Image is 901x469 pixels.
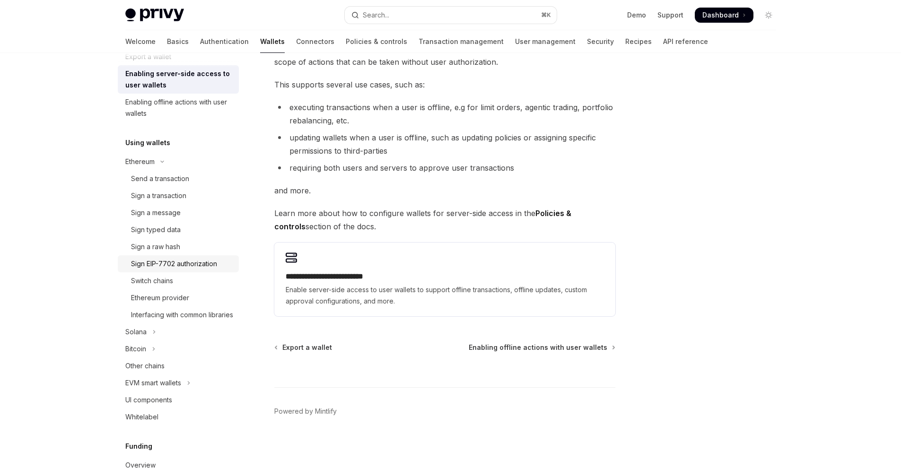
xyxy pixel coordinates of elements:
[125,394,172,406] div: UI components
[118,374,239,391] button: Toggle EVM smart wallets section
[260,30,285,53] a: Wallets
[125,441,152,452] h5: Funding
[125,156,155,167] div: Ethereum
[125,377,181,389] div: EVM smart wallets
[274,407,337,416] a: Powered by Mintlify
[346,30,407,53] a: Policies & controls
[131,173,189,184] div: Send a transaction
[118,238,239,255] a: Sign a raw hash
[761,8,776,23] button: Toggle dark mode
[469,343,614,352] a: Enabling offline actions with user wallets
[118,408,239,426] a: Whitelabel
[419,30,504,53] a: Transaction management
[131,190,186,201] div: Sign a transaction
[118,94,239,122] a: Enabling offline actions with user wallets
[118,323,239,340] button: Toggle Solana section
[118,289,239,306] a: Ethereum provider
[125,68,233,91] div: Enabling server-side access to user wallets
[118,65,239,94] a: Enabling server-side access to user wallets
[131,275,173,287] div: Switch chains
[118,306,239,323] a: Interfacing with common libraries
[118,153,239,170] button: Toggle Ethereum section
[125,9,184,22] img: light logo
[274,131,615,157] li: updating wallets when a user is offline, such as updating policies or assigning specific permissi...
[167,30,189,53] a: Basics
[125,360,165,372] div: Other chains
[125,137,170,148] h5: Using wallets
[118,170,239,187] a: Send a transaction
[118,204,239,221] a: Sign a message
[118,391,239,408] a: UI components
[702,10,739,20] span: Dashboard
[125,411,158,423] div: Whitelabel
[131,292,189,304] div: Ethereum provider
[274,184,615,197] span: and more.
[125,96,233,119] div: Enabling offline actions with user wallets
[131,258,217,269] div: Sign EIP-7702 authorization
[118,255,239,272] a: Sign EIP-7702 authorization
[274,78,615,91] span: This supports several use cases, such as:
[131,207,181,218] div: Sign a message
[118,221,239,238] a: Sign typed data
[118,357,239,374] a: Other chains
[118,187,239,204] a: Sign a transaction
[131,224,181,235] div: Sign typed data
[663,30,708,53] a: API reference
[200,30,249,53] a: Authentication
[469,343,607,352] span: Enabling offline actions with user wallets
[131,241,180,252] div: Sign a raw hash
[274,101,615,127] li: executing transactions when a user is offline, e.g for limit orders, agentic trading, portfolio r...
[657,10,683,20] a: Support
[118,272,239,289] a: Switch chains
[125,326,147,338] div: Solana
[274,161,615,174] li: requiring both users and servers to approve user transactions
[118,340,239,357] button: Toggle Bitcoin section
[541,11,551,19] span: ⌘ K
[296,30,334,53] a: Connectors
[627,10,646,20] a: Demo
[587,30,614,53] a: Security
[274,207,615,233] span: Learn more about how to configure wallets for server-side access in the section of the docs.
[275,343,332,352] a: Export a wallet
[282,343,332,352] span: Export a wallet
[125,343,146,355] div: Bitcoin
[131,309,233,321] div: Interfacing with common libraries
[515,30,576,53] a: User management
[625,30,652,53] a: Recipes
[363,9,389,21] div: Search...
[125,30,156,53] a: Welcome
[345,7,557,24] button: Open search
[695,8,753,23] a: Dashboard
[286,284,604,307] span: Enable server-side access to user wallets to support offline transactions, offline updates, custo...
